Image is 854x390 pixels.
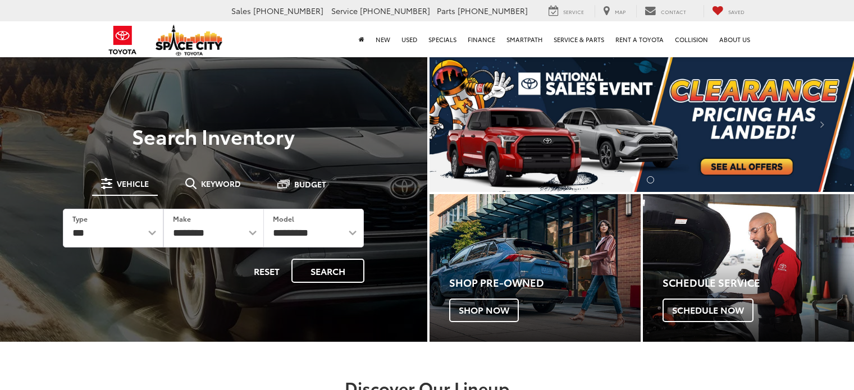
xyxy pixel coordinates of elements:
[595,5,634,17] a: Map
[423,21,462,57] a: Specials
[643,194,854,342] div: Toyota
[117,180,149,187] span: Vehicle
[353,21,370,57] a: Home
[244,259,289,283] button: Reset
[430,194,641,342] a: Shop Pre-Owned Shop Now
[294,180,326,188] span: Budget
[663,277,854,288] h4: Schedule Service
[704,5,753,17] a: My Saved Vehicles
[231,5,251,16] span: Sales
[201,180,241,187] span: Keyword
[360,5,430,16] span: [PHONE_NUMBER]
[728,8,745,15] span: Saved
[47,125,380,147] h3: Search Inventory
[396,21,423,57] a: Used
[643,194,854,342] a: Schedule Service Schedule Now
[663,299,753,322] span: Schedule Now
[449,277,641,288] h4: Shop Pre-Owned
[449,299,519,322] span: Shop Now
[253,5,323,16] span: [PHONE_NUMBER]
[458,5,528,16] span: [PHONE_NUMBER]
[647,176,654,183] li: Go to slide number 2.
[462,21,501,57] a: Finance
[370,21,396,57] a: New
[430,194,641,342] div: Toyota
[563,8,584,15] span: Service
[501,21,548,57] a: SmartPath
[331,5,358,16] span: Service
[437,5,455,16] span: Parts
[291,259,364,283] button: Search
[615,8,625,15] span: Map
[714,21,756,57] a: About Us
[661,8,686,15] span: Contact
[669,21,714,57] a: Collision
[72,214,88,223] label: Type
[636,5,695,17] a: Contact
[610,21,669,57] a: Rent a Toyota
[540,5,592,17] a: Service
[548,21,610,57] a: Service & Parts
[156,25,223,56] img: Space City Toyota
[173,214,191,223] label: Make
[791,79,854,169] button: Click to view next picture.
[630,176,637,183] li: Go to slide number 1.
[273,214,294,223] label: Model
[430,79,493,169] button: Click to view previous picture.
[102,22,144,58] img: Toyota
